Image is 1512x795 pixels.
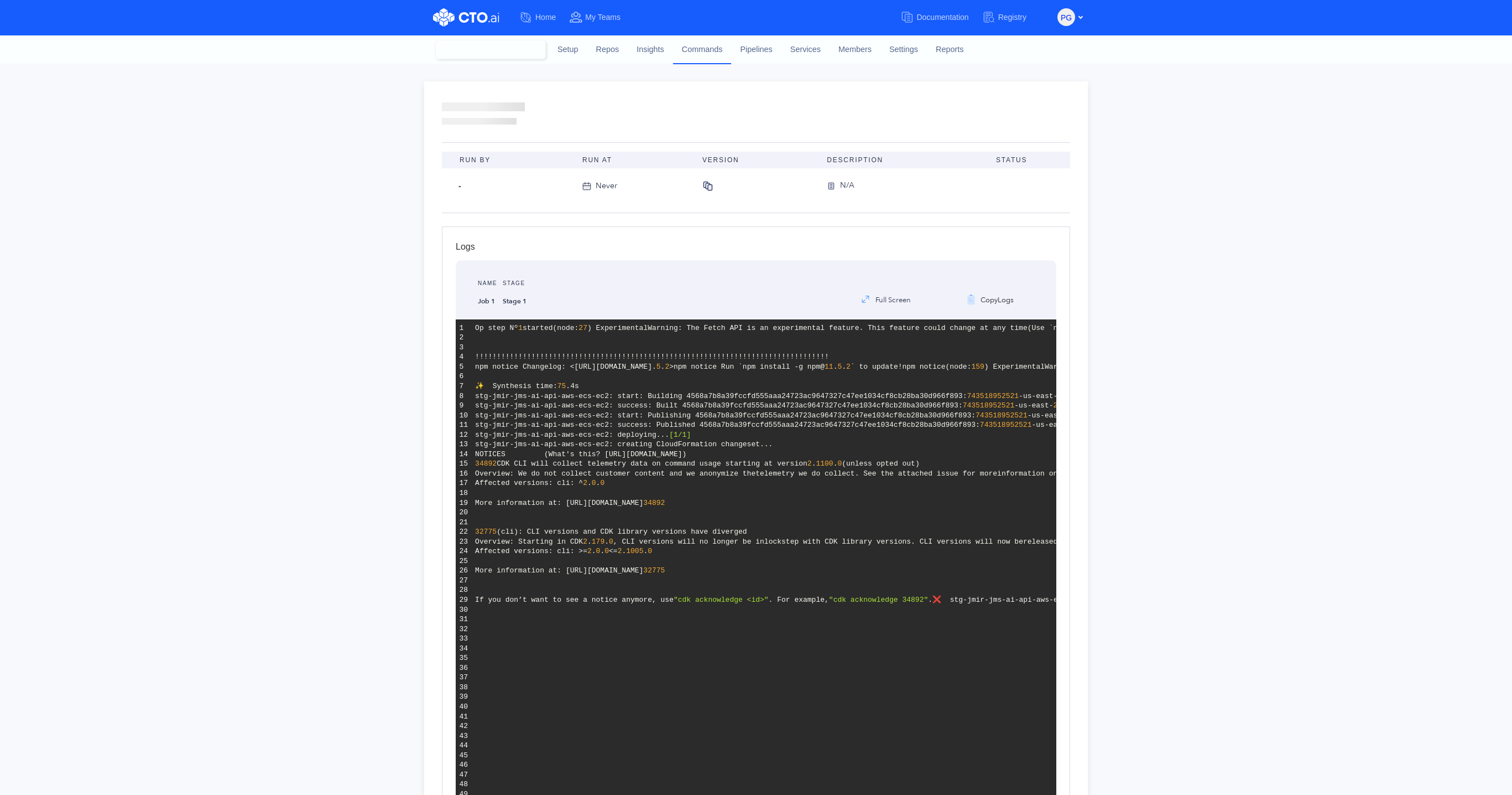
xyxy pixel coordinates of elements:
td: - [442,168,573,204]
button: CopyLogs [956,288,1023,311]
div: 13 [460,440,468,450]
span: -us-east- [1019,392,1057,400]
span: 11 [825,363,833,371]
button: PG [1057,8,1075,26]
div: Never [596,180,617,192]
span: 743518952521 [967,392,1019,400]
div: 35 [460,653,468,663]
span: . [643,547,648,555]
div: N/A [840,179,854,193]
div: Stage [503,260,526,296]
div: 42 [460,721,468,731]
span: 743518952521 [976,411,1028,420]
span: 32775 [475,528,497,536]
span: . [596,479,601,487]
a: Setup [549,35,587,65]
span: 0 [600,479,604,487]
div: 48 [460,779,468,789]
span: . [928,596,932,604]
span: . [587,479,592,487]
span: released as [1023,538,1071,546]
div: 43 [460,731,468,741]
div: 34 [460,644,468,654]
span: -us-east- [1031,421,1070,429]
span: 2 [807,460,812,468]
span: (node: [553,324,579,332]
div: 37 [460,673,468,683]
span: 0 [837,460,842,468]
div: 1 [460,323,468,333]
span: . [592,547,596,555]
span: . [622,547,626,555]
div: 20 [460,508,468,518]
span: . [600,547,604,555]
span: 2 [665,363,669,371]
span: 0 [592,479,596,487]
div: 6 [460,371,468,381]
div: 31 [460,615,468,624]
span: (unless opted out) [842,460,919,468]
div: 16 [460,469,468,479]
span: -us-east- [1014,401,1053,410]
span: npm notice Changelog: <[URL][DOMAIN_NAME]. [475,363,656,371]
span: 34892 [643,499,665,507]
span: . [604,538,609,546]
span: (cli): CLI versions and CDK library versions have diverged [497,528,747,536]
div: 11 [460,420,468,430]
div: 14 [460,450,468,460]
div: 47 [460,770,468,780]
span: 2 [846,363,851,371]
div: 40 [460,702,468,712]
div: 44 [460,741,468,751]
span: . For example, [769,596,829,604]
span: Registry [998,13,1026,22]
div: 33 [460,634,468,644]
span: (Use `node --trace-warnings ...` to show where the warning was created) [1028,324,1334,332]
span: information on what data is collected, why, and how to [997,469,1230,478]
th: Run By [442,152,573,168]
span: Affected versions: cli: ^ [475,479,583,487]
span: . [833,460,838,468]
span: 2 [587,547,592,555]
span: . [842,363,846,371]
th: Version [694,152,818,168]
div: 8 [460,391,468,401]
span: NOTICES (What's this? [URL][DOMAIN_NAME]) [475,450,686,458]
div: 32 [460,624,468,634]
a: Registry [982,7,1040,28]
span: stg-jmir-jms-ai-api-aws-ecs-ec2: success: Built 4568a7b8a39fccfd555aaa24723ac9647327c47ee1034cf8c... [475,401,963,410]
a: Settings [880,35,927,65]
a: Home [519,7,569,28]
a: Insights [628,35,673,65]
a: Commands [673,35,732,64]
span: Affected versions: cli: >= [475,547,587,555]
a: Services [781,35,830,65]
div: 5 [460,362,468,372]
div: Logs [456,240,1056,260]
span: "cdk acknowledge <id>" [674,596,769,604]
button: Full Screen [851,288,920,311]
strong: Stage 1 [503,297,526,306]
span: . [661,363,665,371]
div: 22 [460,527,468,537]
span: 75 [557,382,566,390]
span: 0 [609,538,613,546]
div: 39 [460,692,468,702]
div: 24 [460,546,468,556]
div: 7 [460,381,468,391]
span: stg-jmir-jms-ai-api-aws-ecs-ec2: deploying... [475,431,669,439]
span: npm notice [903,363,946,371]
div: 2 [460,333,468,343]
span: 159 [971,363,984,371]
span: .4s [566,382,578,390]
span: ) ExperimentalWarning: The Fetch API is an experimental feature. This feature could change at any... [984,363,1425,371]
span: <= [609,547,618,555]
span: 2 [1054,401,1058,410]
span: 2 [583,538,587,546]
th: Run At [573,152,694,168]
a: Members [830,35,880,65]
span: 2 [583,479,587,487]
span: lockstep with CDK library versions. CLI versions will now be [764,538,1023,546]
span: 0 [596,547,601,555]
span: 5 [837,363,842,371]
